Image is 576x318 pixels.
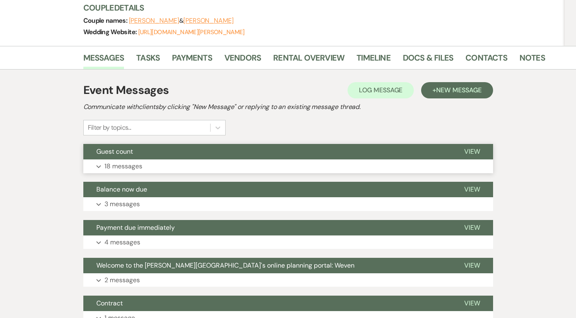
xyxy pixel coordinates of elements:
[519,51,545,69] a: Notes
[403,51,453,69] a: Docs & Files
[83,82,169,99] h1: Event Messages
[83,296,451,311] button: Contract
[96,147,133,156] span: Guest count
[465,51,507,69] a: Contacts
[172,51,212,69] a: Payments
[348,82,414,98] button: Log Message
[83,102,493,112] h2: Communicate with clients by clicking "New Message" or replying to an existing message thread.
[451,182,493,197] button: View
[96,223,175,232] span: Payment due immediately
[356,51,391,69] a: Timeline
[83,16,129,25] span: Couple names:
[136,51,160,69] a: Tasks
[83,273,493,287] button: 2 messages
[83,51,124,69] a: Messages
[96,185,147,194] span: Balance now due
[96,261,354,270] span: Welcome to the [PERSON_NAME][GEOGRAPHIC_DATA]'s online planning portal: Weven
[183,17,234,24] button: [PERSON_NAME]
[464,147,480,156] span: View
[464,261,480,270] span: View
[464,223,480,232] span: View
[83,258,451,273] button: Welcome to the [PERSON_NAME][GEOGRAPHIC_DATA]'s online planning portal: Weven
[83,182,451,197] button: Balance now due
[451,144,493,159] button: View
[104,161,142,172] p: 18 messages
[436,86,481,94] span: New Message
[451,220,493,235] button: View
[104,275,140,285] p: 2 messages
[96,299,123,307] span: Contract
[129,17,179,24] button: [PERSON_NAME]
[83,197,493,211] button: 3 messages
[451,296,493,311] button: View
[224,51,261,69] a: Vendors
[83,144,451,159] button: Guest count
[104,237,140,248] p: 4 messages
[83,235,493,249] button: 4 messages
[129,17,234,25] span: &
[464,299,480,307] span: View
[83,159,493,173] button: 18 messages
[359,86,402,94] span: Log Message
[421,82,493,98] button: +New Message
[83,2,539,13] h3: Couple Details
[273,51,344,69] a: Rental Overview
[104,199,140,209] p: 3 messages
[451,258,493,273] button: View
[138,28,245,36] a: [URL][DOMAIN_NAME][PERSON_NAME]
[83,220,451,235] button: Payment due immediately
[464,185,480,194] span: View
[88,123,131,133] div: Filter by topics...
[83,28,138,36] span: Wedding Website:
